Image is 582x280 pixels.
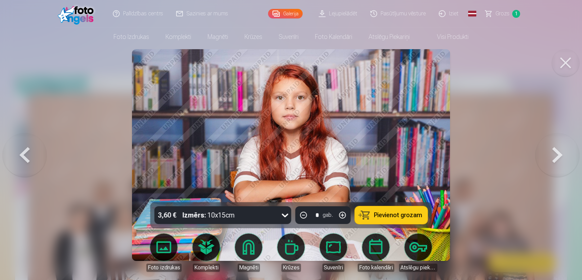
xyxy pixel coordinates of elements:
[399,234,437,272] a: Atslēgu piekariņi
[268,9,303,18] a: Galerija
[281,264,301,272] div: Krūzes
[157,27,199,46] a: Komplekti
[236,27,270,46] a: Krūzes
[105,27,157,46] a: Foto izdrukas
[322,264,344,272] div: Suvenīri
[418,27,477,46] a: Visi produkti
[307,27,360,46] a: Foto kalendāri
[374,212,422,218] span: Pievienot grozam
[512,10,520,18] span: 1
[358,264,394,272] div: Foto kalendāri
[229,234,268,272] a: Magnēti
[199,27,236,46] a: Magnēti
[146,264,182,272] div: Foto izdrukas
[155,206,180,224] div: 3,60 €
[238,264,260,272] div: Magnēti
[145,234,183,272] a: Foto izdrukas
[270,27,307,46] a: Suvenīri
[355,206,428,224] button: Pievienot grozam
[360,27,418,46] a: Atslēgu piekariņi
[495,10,510,18] span: Grozs
[272,234,310,272] a: Krūzes
[58,3,97,25] img: /fa1
[187,234,225,272] a: Komplekti
[183,210,206,220] strong: Izmērs :
[193,264,220,272] div: Komplekti
[399,264,437,272] div: Atslēgu piekariņi
[357,234,395,272] a: Foto kalendāri
[183,206,235,224] div: 10x15cm
[323,211,333,219] div: gab.
[314,234,353,272] a: Suvenīri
